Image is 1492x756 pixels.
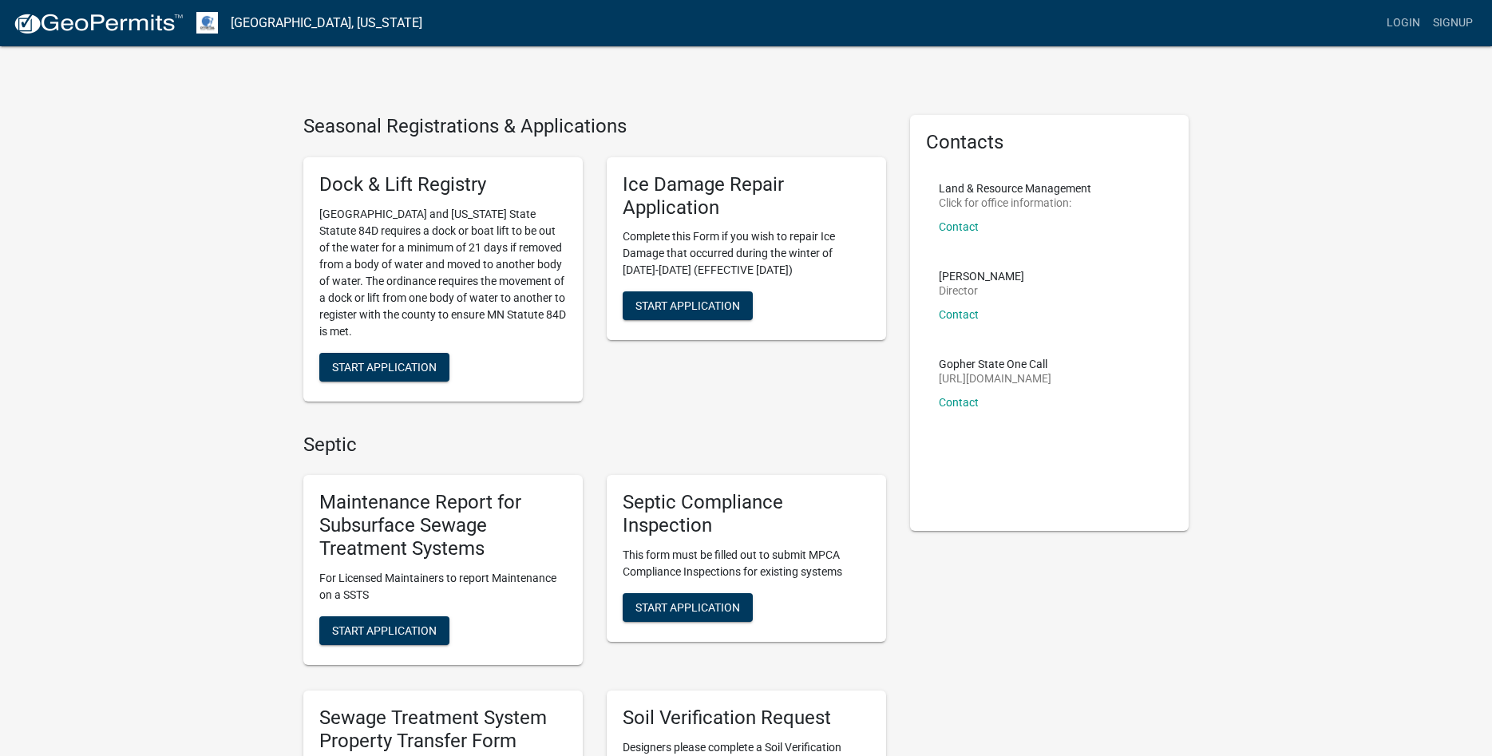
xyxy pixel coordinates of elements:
span: Start Application [332,360,437,373]
p: For Licensed Maintainers to report Maintenance on a SSTS [319,570,567,604]
a: [GEOGRAPHIC_DATA], [US_STATE] [231,10,422,37]
span: Start Application [635,299,740,312]
span: Start Application [332,623,437,636]
a: Signup [1427,8,1479,38]
a: Login [1380,8,1427,38]
button: Start Application [623,291,753,320]
p: Land & Resource Management [939,183,1091,194]
button: Start Application [623,593,753,622]
a: Contact [939,220,979,233]
span: Start Application [635,600,740,613]
h5: Dock & Lift Registry [319,173,567,196]
h4: Seasonal Registrations & Applications [303,115,886,138]
p: Director [939,285,1024,296]
p: [GEOGRAPHIC_DATA] and [US_STATE] State Statute 84D requires a dock or boat lift to be out of the ... [319,206,567,340]
h5: Soil Verification Request [623,707,870,730]
a: Contact [939,396,979,409]
p: Click for office information: [939,197,1091,208]
h5: Contacts [926,131,1173,154]
h5: Maintenance Report for Subsurface Sewage Treatment Systems [319,491,567,560]
img: Otter Tail County, Minnesota [196,12,218,34]
button: Start Application [319,616,449,645]
p: [URL][DOMAIN_NAME] [939,373,1051,384]
p: Complete this Form if you wish to repair Ice Damage that occurred during the winter of [DATE]-[DA... [623,228,870,279]
h5: Septic Compliance Inspection [623,491,870,537]
p: Gopher State One Call [939,358,1051,370]
h5: Ice Damage Repair Application [623,173,870,220]
p: [PERSON_NAME] [939,271,1024,282]
a: Contact [939,308,979,321]
h5: Sewage Treatment System Property Transfer Form [319,707,567,753]
button: Start Application [319,353,449,382]
p: This form must be filled out to submit MPCA Compliance Inspections for existing systems [623,547,870,580]
h4: Septic [303,433,886,457]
